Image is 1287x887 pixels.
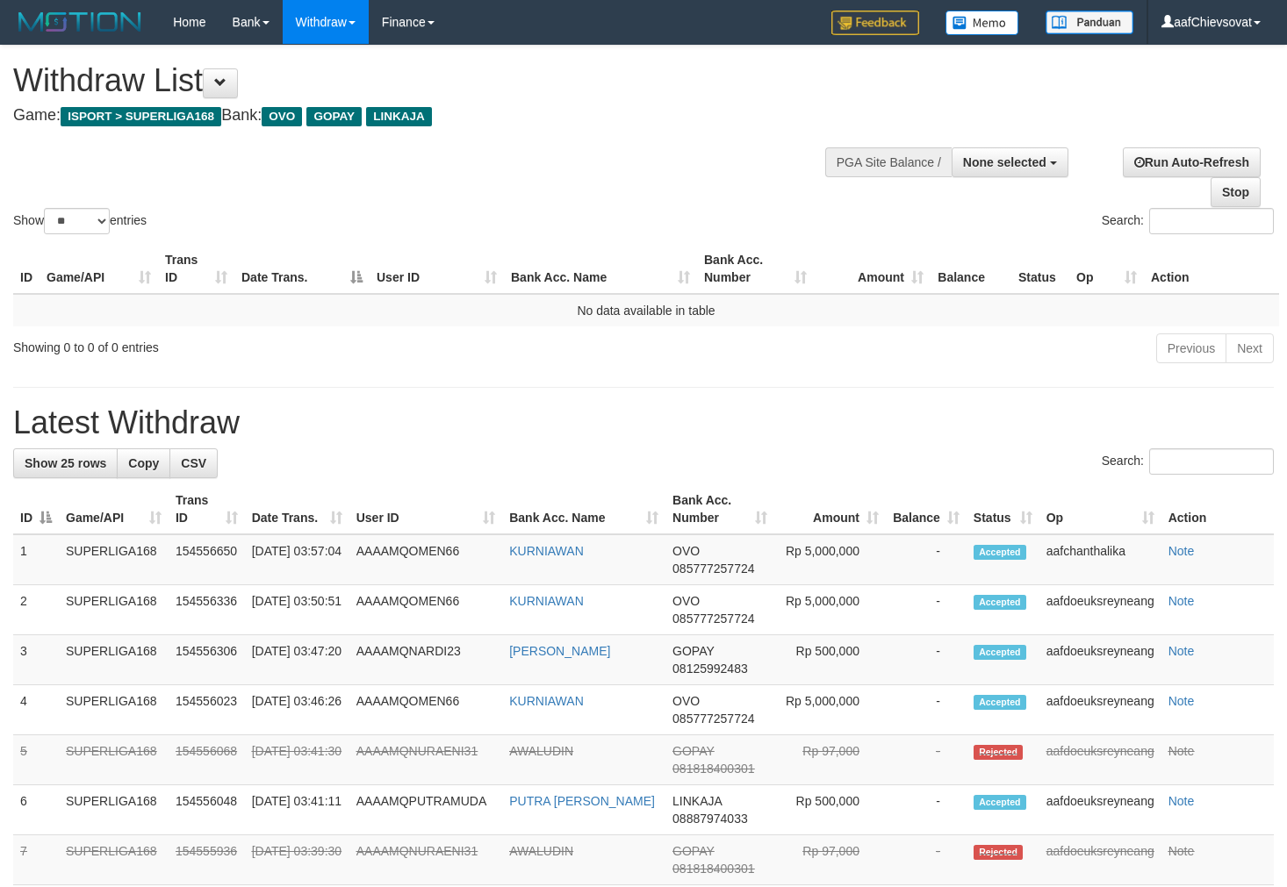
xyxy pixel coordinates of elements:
[349,534,503,585] td: AAAAMQOMEN66
[952,147,1068,177] button: None selected
[1168,544,1195,558] a: Note
[169,448,218,478] a: CSV
[1123,147,1261,177] a: Run Auto-Refresh
[774,785,886,835] td: Rp 500,000
[349,484,503,534] th: User ID: activate to sort column ascending
[13,635,59,685] td: 3
[13,208,147,234] label: Show entries
[245,635,349,685] td: [DATE] 03:47:20
[59,835,169,885] td: SUPERLIGA168
[169,685,245,735] td: 154556023
[169,484,245,534] th: Trans ID: activate to sort column ascending
[245,835,349,885] td: [DATE] 03:39:30
[245,534,349,585] td: [DATE] 03:57:04
[59,534,169,585] td: SUPERLIGA168
[117,448,170,478] a: Copy
[13,585,59,635] td: 2
[774,635,886,685] td: Rp 500,000
[886,534,967,585] td: -
[774,534,886,585] td: Rp 5,000,000
[1168,794,1195,808] a: Note
[974,795,1026,810] span: Accepted
[1149,208,1274,234] input: Search:
[158,244,234,294] th: Trans ID: activate to sort column ascending
[59,635,169,685] td: SUPERLIGA168
[672,862,754,876] span: Copy 081818400301 to clipboard
[945,11,1019,35] img: Button%20Memo.svg
[349,685,503,735] td: AAAAMQOMEN66
[1226,333,1274,363] a: Next
[672,662,748,676] span: Copy 08125992483 to clipboard
[13,735,59,785] td: 5
[349,785,503,835] td: AAAAMQPUTRAMUDA
[1039,635,1161,685] td: aafdoeuksreyneang
[697,244,814,294] th: Bank Acc. Number: activate to sort column ascending
[509,844,573,858] a: AWALUDIN
[1102,208,1274,234] label: Search:
[13,107,840,125] h4: Game: Bank:
[262,107,302,126] span: OVO
[672,812,748,826] span: Copy 08887974033 to clipboard
[509,794,655,808] a: PUTRA [PERSON_NAME]
[13,534,59,585] td: 1
[672,694,700,708] span: OVO
[169,785,245,835] td: 154556048
[831,11,919,35] img: Feedback.jpg
[509,644,610,658] a: [PERSON_NAME]
[672,544,700,558] span: OVO
[13,294,1279,326] td: No data available in table
[672,794,722,808] span: LINKAJA
[245,585,349,635] td: [DATE] 03:50:51
[1144,244,1279,294] th: Action
[509,744,573,758] a: AWALUDIN
[349,735,503,785] td: AAAAMQNURAENI31
[1156,333,1226,363] a: Previous
[963,155,1046,169] span: None selected
[169,585,245,635] td: 154556336
[1039,785,1161,835] td: aafdoeuksreyneang
[774,484,886,534] th: Amount: activate to sort column ascending
[13,448,118,478] a: Show 25 rows
[974,595,1026,610] span: Accepted
[886,484,967,534] th: Balance: activate to sort column ascending
[774,585,886,635] td: Rp 5,000,000
[234,244,370,294] th: Date Trans.: activate to sort column descending
[40,244,158,294] th: Game/API: activate to sort column ascending
[814,244,931,294] th: Amount: activate to sort column ascending
[1102,448,1274,475] label: Search:
[169,735,245,785] td: 154556068
[13,685,59,735] td: 4
[1168,744,1195,758] a: Note
[306,107,362,126] span: GOPAY
[1211,177,1261,207] a: Stop
[502,484,665,534] th: Bank Acc. Name: activate to sort column ascending
[509,594,584,608] a: KURNIAWAN
[349,585,503,635] td: AAAAMQOMEN66
[1168,644,1195,658] a: Note
[349,835,503,885] td: AAAAMQNURAENI31
[13,9,147,35] img: MOTION_logo.png
[370,244,504,294] th: User ID: activate to sort column ascending
[774,735,886,785] td: Rp 97,000
[59,585,169,635] td: SUPERLIGA168
[349,635,503,685] td: AAAAMQNARDI23
[1039,735,1161,785] td: aafdoeuksreyneang
[1168,594,1195,608] a: Note
[1039,685,1161,735] td: aafdoeuksreyneang
[169,534,245,585] td: 154556650
[245,735,349,785] td: [DATE] 03:41:30
[886,735,967,785] td: -
[974,845,1023,860] span: Rejected
[886,785,967,835] td: -
[1046,11,1133,34] img: panduan.png
[967,484,1039,534] th: Status: activate to sort column ascending
[672,612,754,626] span: Copy 085777257724 to clipboard
[509,694,584,708] a: KURNIAWAN
[13,484,59,534] th: ID: activate to sort column descending
[59,484,169,534] th: Game/API: activate to sort column ascending
[974,645,1026,660] span: Accepted
[886,835,967,885] td: -
[245,484,349,534] th: Date Trans.: activate to sort column ascending
[13,785,59,835] td: 6
[974,745,1023,760] span: Rejected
